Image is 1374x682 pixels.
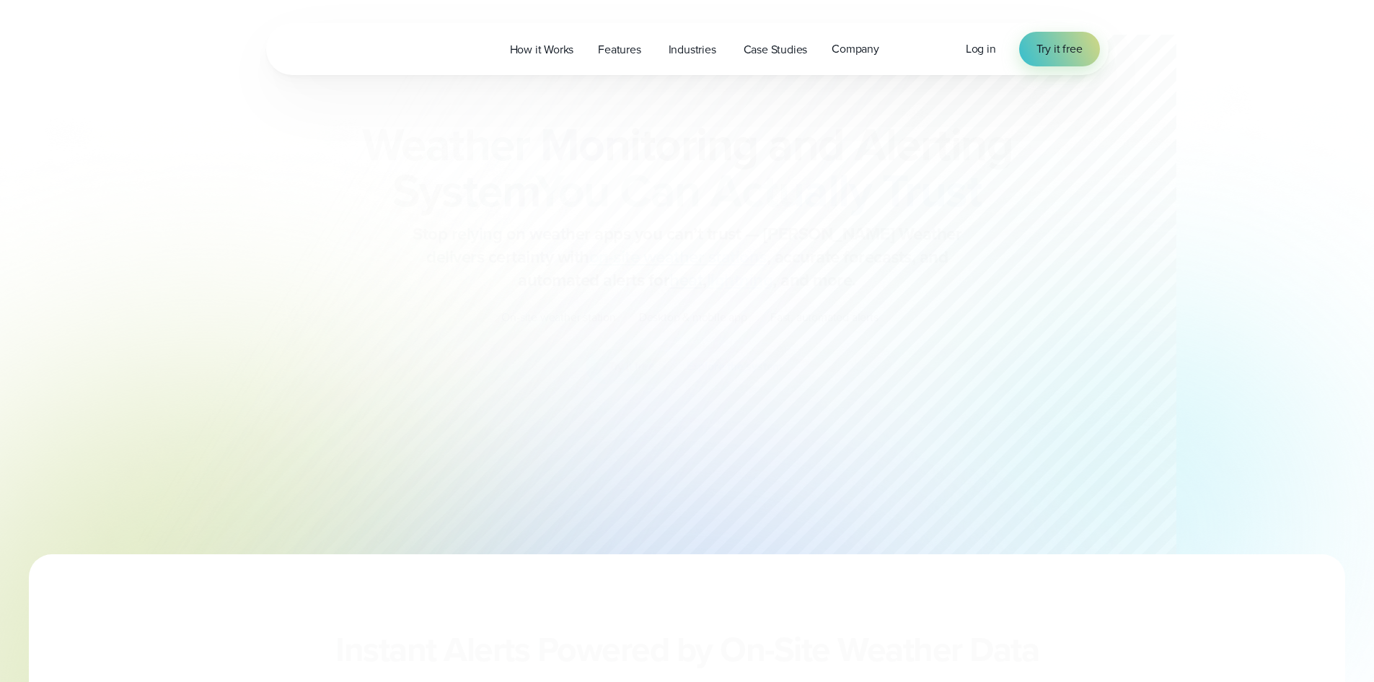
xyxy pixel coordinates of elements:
[744,41,808,58] span: Case Studies
[1036,40,1083,58] span: Try it free
[832,40,879,58] span: Company
[669,41,716,58] span: Industries
[510,41,574,58] span: How it Works
[966,40,996,57] span: Log in
[966,40,996,58] a: Log in
[598,41,640,58] span: Features
[1019,32,1100,66] a: Try it free
[498,35,586,64] a: How it Works
[731,35,820,64] a: Case Studies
